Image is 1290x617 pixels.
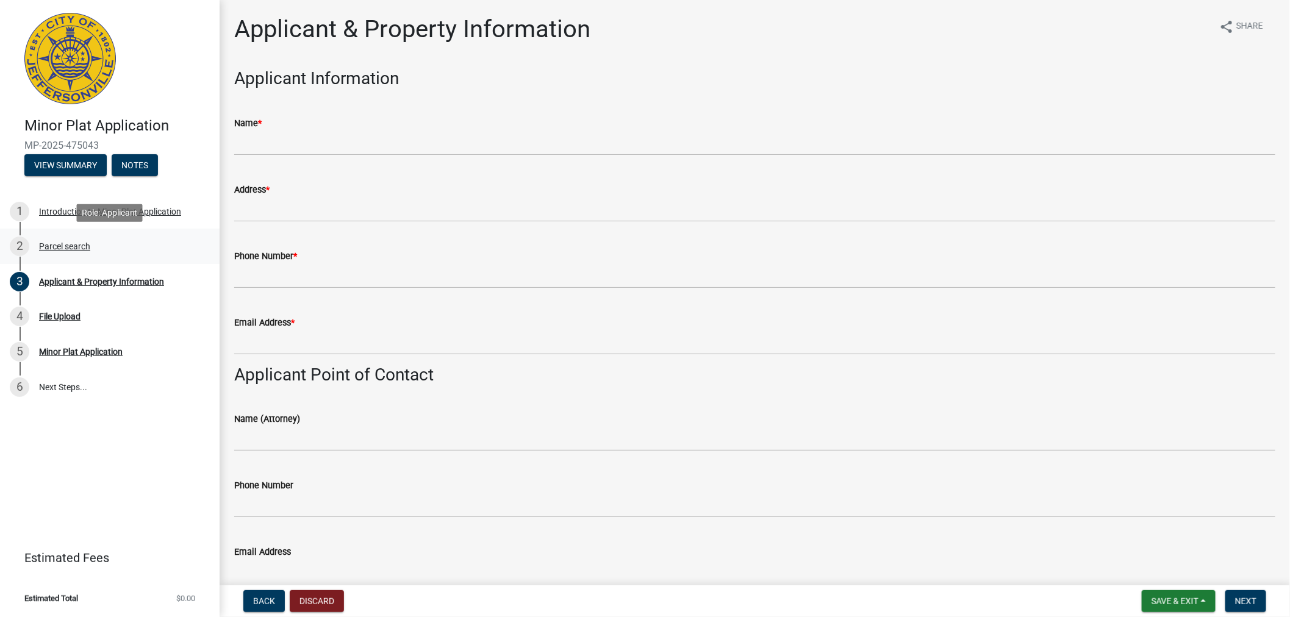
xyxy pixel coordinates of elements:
label: Name (Attorney) [234,415,300,424]
button: Notes [112,154,158,176]
div: Parcel search [39,242,90,251]
label: Name [234,119,262,128]
button: Save & Exit [1142,590,1216,612]
a: Estimated Fees [10,546,200,570]
i: share [1219,20,1234,34]
span: Share [1236,20,1263,34]
h1: Applicant & Property Information [234,15,590,44]
div: 6 [10,377,29,397]
div: Introduction to Minor Plat Application [39,207,181,216]
wm-modal-confirm: Summary [24,161,107,171]
span: Back [253,596,275,606]
label: Address [234,186,270,194]
button: View Summary [24,154,107,176]
div: 2 [10,237,29,256]
label: Email Address [234,548,291,557]
span: Estimated Total [24,594,78,602]
div: 3 [10,272,29,291]
div: Role: Applicant [77,204,143,221]
label: Phone Number [234,252,297,261]
span: Save & Exit [1152,596,1199,606]
div: 4 [10,307,29,326]
span: $0.00 [176,594,195,602]
div: Minor Plat Application [39,348,123,356]
h4: Minor Plat Application [24,117,210,135]
div: Applicant & Property Information [39,277,164,286]
button: shareShare [1209,15,1273,38]
h3: Applicant Information [234,68,1275,89]
div: 1 [10,202,29,221]
div: File Upload [39,312,81,321]
img: City of Jeffersonville, Indiana [24,13,116,104]
div: 5 [10,342,29,362]
span: Next [1235,596,1256,606]
label: Email Address [234,319,295,327]
button: Discard [290,590,344,612]
label: Phone Number [234,482,293,490]
button: Back [243,590,285,612]
button: Next [1225,590,1266,612]
span: MP-2025-475043 [24,140,195,151]
h3: Applicant Point of Contact [234,365,1275,385]
wm-modal-confirm: Notes [112,161,158,171]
